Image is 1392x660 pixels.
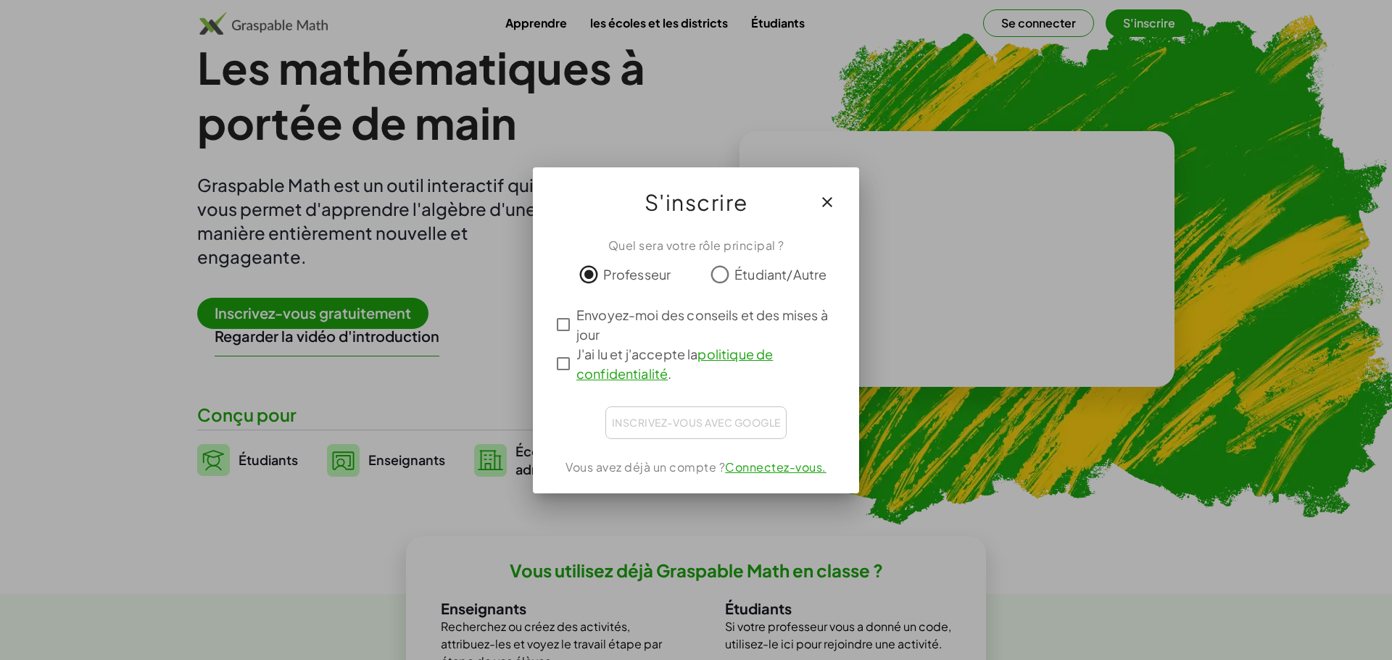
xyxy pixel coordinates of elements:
[668,365,671,382] font: .
[576,346,697,362] font: J'ai lu et j'accepte la
[725,459,826,475] a: Connectez-vous.
[576,306,828,343] font: Envoyez-moi des conseils et des mises à jour
[734,266,826,283] font: Étudiant/Autre
[608,238,784,253] font: Quel sera votre rôle principal ?
[576,346,773,382] a: politique de confidentialité
[565,459,725,475] font: Vous avez déjà un compte ?
[645,188,748,216] font: S'inscrire
[603,266,671,283] font: Professeur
